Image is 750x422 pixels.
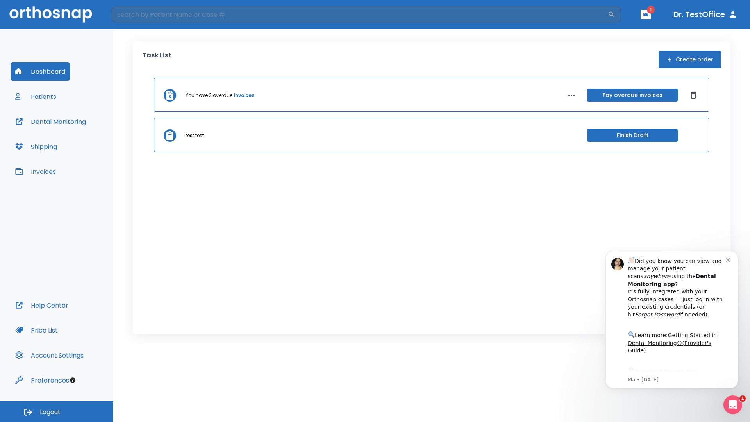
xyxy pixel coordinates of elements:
[11,321,62,340] button: Price List
[112,7,608,22] input: Search by Patient Name or Case #
[186,132,204,139] p: test test
[11,87,61,106] button: Patients
[647,6,655,14] span: 1
[186,92,232,99] p: You have 3 overdue
[11,296,73,315] button: Help Center
[739,395,746,402] span: 1
[11,112,91,131] button: Dental Monitoring
[142,51,171,68] p: Task List
[11,346,88,365] button: Account Settings
[11,371,74,390] button: Preferences
[11,162,61,181] button: Invoices
[40,408,61,417] span: Logout
[11,62,70,81] button: Dashboard
[687,89,700,102] button: Dismiss
[587,89,678,102] button: Pay overdue invoices
[234,92,254,99] a: invoices
[9,6,92,22] img: Orthosnap
[11,137,62,156] button: Shipping
[659,51,721,68] button: Create order
[723,395,742,414] iframe: Intercom live chat
[587,129,678,142] button: Finish Draft
[594,241,750,418] iframe: Intercom notifications message
[670,7,741,21] button: Dr. TestOffice
[69,377,76,384] div: Tooltip anchor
